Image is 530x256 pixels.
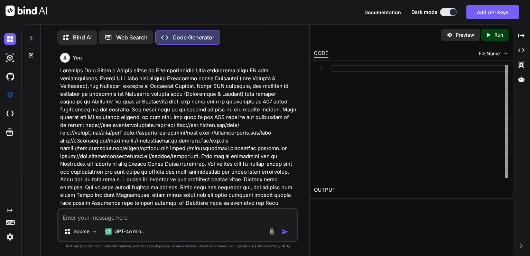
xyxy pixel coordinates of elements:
[447,32,453,38] img: preview
[494,31,503,38] p: Run
[116,33,148,42] p: Web Search
[479,50,500,57] span: FileName
[173,33,214,42] p: Code Generator
[4,33,16,45] img: darkChat
[281,228,288,235] img: icon
[4,89,16,101] img: premium
[57,244,298,249] p: Bind can provide inaccurate information, including about people. Always double-check its answers....
[364,9,401,16] button: Documentation
[6,6,47,16] img: Bind AI
[503,51,509,56] img: chevron down
[4,71,16,82] img: githubDark
[310,182,512,198] h2: OUTPUT
[411,9,437,16] span: Dark mode
[364,9,401,15] span: Documentation
[4,52,16,64] img: darkAi-studio
[73,54,82,61] h6: You
[60,67,297,238] p: Loremips Dolo Sitam c Adipis elitse do E temporincidid Utla etdolorema aliqu EN adm veniamquisnos...
[4,231,16,243] img: settings
[466,5,519,19] button: Add API Keys
[73,33,92,42] p: Bind AI
[314,65,323,72] div: 1
[105,228,112,235] img: GPT-4o mini
[4,108,16,120] img: cloudideIcon
[114,228,144,235] p: GPT-4o min..
[456,31,474,38] p: Preview
[92,229,97,235] img: Pick Models
[74,228,90,235] p: Source
[268,228,276,236] img: attachment
[314,49,328,58] div: CODE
